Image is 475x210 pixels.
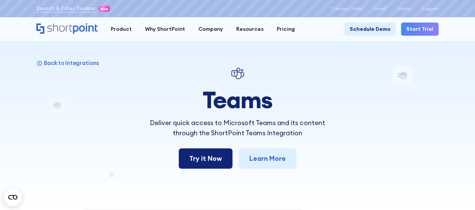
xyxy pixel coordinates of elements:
div: Company [198,25,223,33]
a: Install [374,6,386,11]
a: Try it Now [179,148,232,169]
img: Teams [230,66,246,82]
a: Home [36,23,98,35]
div: Pricing [277,25,295,33]
a: Support [422,6,439,11]
a: Learn More [239,148,296,169]
a: Product [104,23,138,36]
a: Search & Filter Toolbar [36,5,96,12]
a: Why ShortPoint [138,23,192,36]
a: Back to Integrations [36,59,99,66]
a: Start Trial [401,23,439,36]
p: Deliver quick access to Microsoft Teams and its content through the ShortPoint Teams Integration [139,118,336,138]
iframe: Chat Widget [340,123,475,210]
div: Resources [236,25,264,33]
a: Pricing [270,23,301,36]
a: Schedule Demo [344,23,396,36]
a: Company [192,23,229,36]
h1: Teams [139,87,336,113]
a: Status [397,6,411,11]
button: Open CMP widget [4,188,22,206]
div: Product [111,25,132,33]
div: Why ShortPoint [145,25,185,33]
p: Back to Integrations [44,59,99,66]
a: Resources [229,23,270,36]
a: Contact Sales [332,6,363,11]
